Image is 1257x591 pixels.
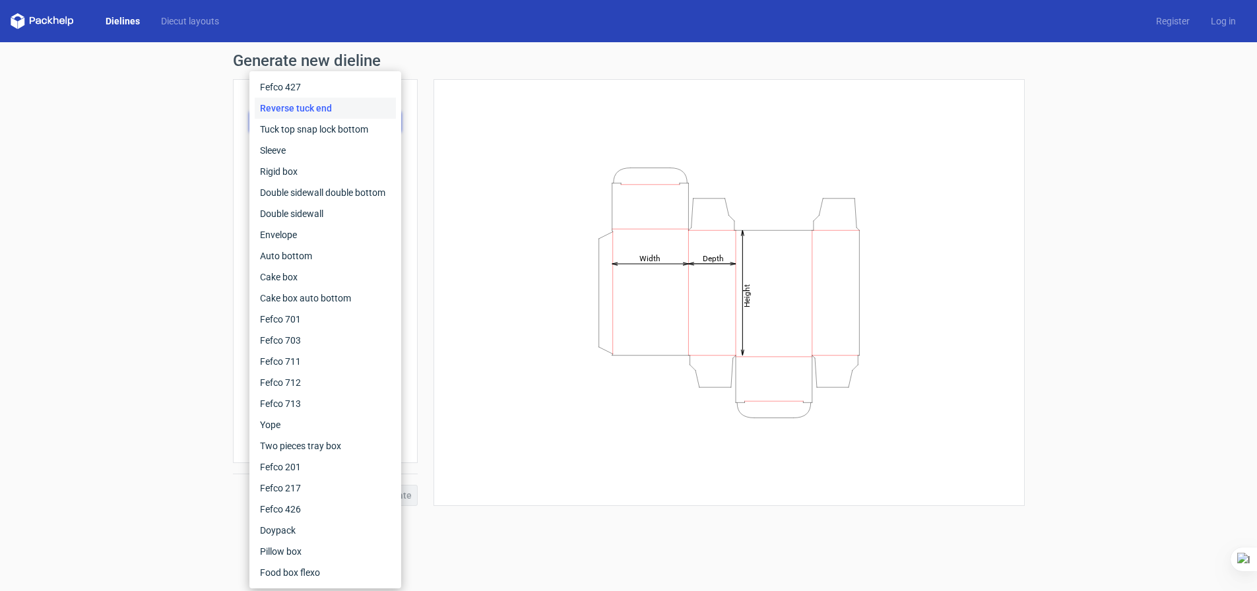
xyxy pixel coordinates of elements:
div: Cake box [255,266,396,288]
div: Double sidewall [255,203,396,224]
div: Rigid box [255,161,396,182]
div: Fefco 703 [255,330,396,351]
a: Diecut layouts [150,15,230,28]
tspan: Width [639,253,660,263]
tspan: Depth [702,253,723,263]
div: Fefco 701 [255,309,396,330]
div: Reverse tuck end [255,98,396,119]
div: Two pieces tray box [255,435,396,456]
div: Food box flexo [255,562,396,583]
a: Dielines [95,15,150,28]
div: Auto bottom [255,245,396,266]
a: Log in [1200,15,1246,28]
a: Register [1145,15,1200,28]
div: Fefco 427 [255,77,396,98]
div: Fefco 426 [255,499,396,520]
div: Pillow box [255,541,396,562]
div: Fefco 217 [255,478,396,499]
div: Fefco 711 [255,351,396,372]
div: Yope [255,414,396,435]
div: Tuck top snap lock bottom [255,119,396,140]
div: Fefco 712 [255,372,396,393]
h1: Generate new dieline [233,53,1025,69]
tspan: Height [742,284,751,307]
div: Sleeve [255,140,396,161]
div: Fefco 201 [255,456,396,478]
div: Envelope [255,224,396,245]
div: Double sidewall double bottom [255,182,396,203]
div: Cake box auto bottom [255,288,396,309]
div: Fefco 713 [255,393,396,414]
div: Doypack [255,520,396,541]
